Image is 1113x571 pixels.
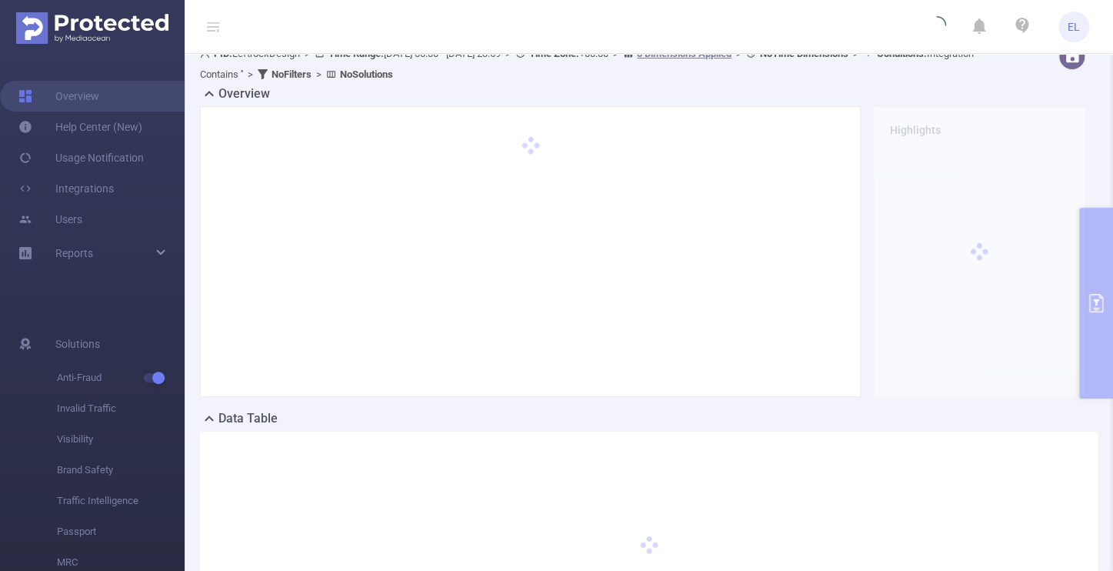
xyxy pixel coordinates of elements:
[218,409,278,428] h2: Data Table
[57,455,185,486] span: Brand Safety
[18,142,144,173] a: Usage Notification
[57,486,185,516] span: Traffic Intelligence
[55,238,93,269] a: Reports
[57,516,185,547] span: Passport
[243,68,258,80] span: >
[57,393,185,424] span: Invalid Traffic
[16,12,168,44] img: Protected Media
[18,81,99,112] a: Overview
[272,68,312,80] b: No Filters
[18,112,142,142] a: Help Center (New)
[312,68,326,80] span: >
[18,173,114,204] a: Integrations
[57,362,185,393] span: Anti-Fraud
[928,16,946,38] i: icon: loading
[55,247,93,259] span: Reports
[55,329,100,359] span: Solutions
[1068,12,1080,42] span: EL
[340,68,393,80] b: No Solutions
[218,85,270,103] h2: Overview
[18,204,82,235] a: Users
[57,424,185,455] span: Visibility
